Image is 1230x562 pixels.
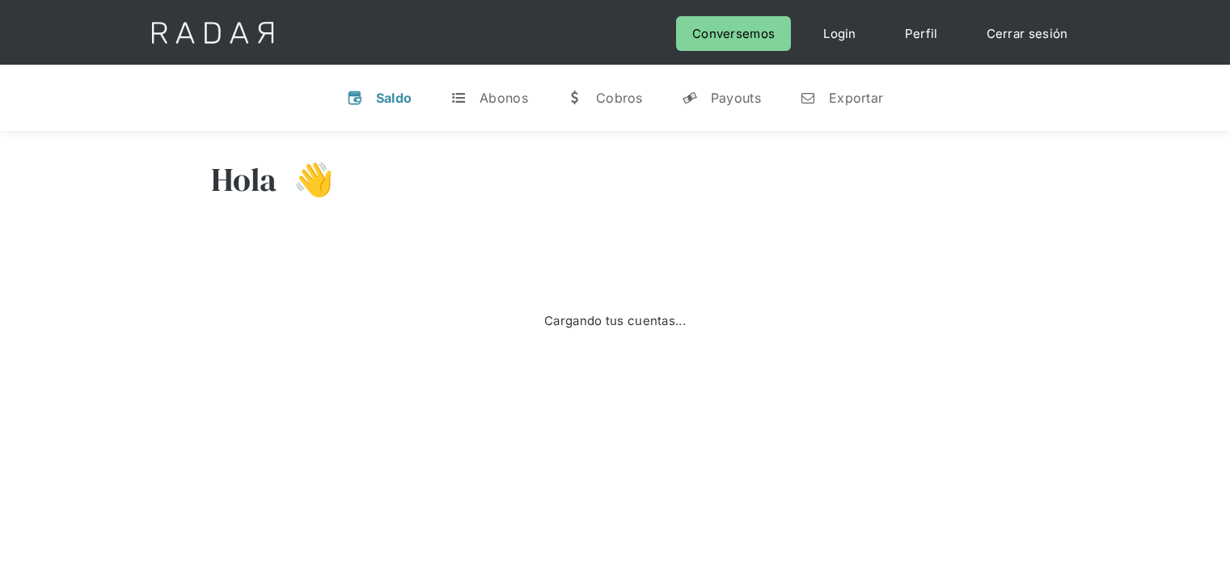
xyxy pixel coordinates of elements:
h3: 👋 [277,159,334,200]
div: Cobros [596,90,643,106]
div: Payouts [711,90,761,106]
h3: Hola [211,159,277,200]
div: w [567,90,583,106]
div: Abonos [480,90,528,106]
div: t [450,90,467,106]
a: Login [807,16,873,51]
a: Cerrar sesión [970,16,1084,51]
div: v [347,90,363,106]
div: y [682,90,698,106]
div: Cargando tus cuentas... [544,310,686,332]
div: Exportar [829,90,883,106]
a: Perfil [889,16,954,51]
div: n [800,90,816,106]
div: Saldo [376,90,412,106]
a: Conversemos [676,16,791,51]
